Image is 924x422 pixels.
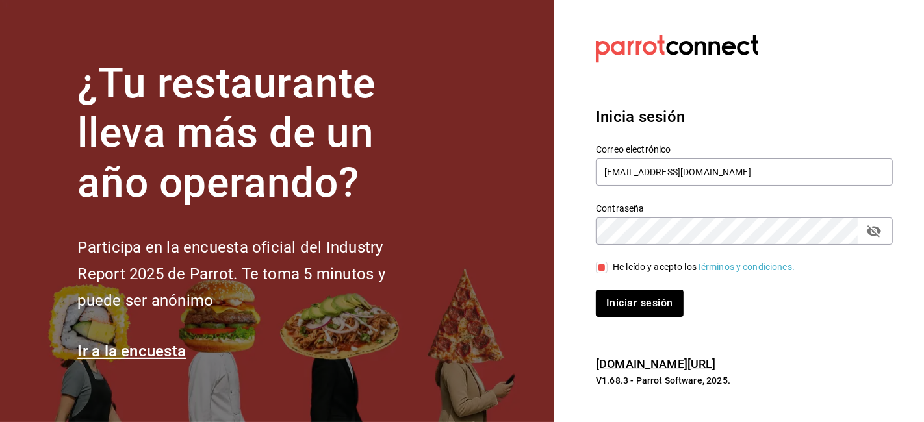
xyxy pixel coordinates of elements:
label: Correo electrónico [596,145,893,154]
a: Términos y condiciones. [697,262,795,272]
label: Contraseña [596,204,893,213]
input: Ingresa tu correo electrónico [596,158,893,186]
h3: Inicia sesión [596,105,893,129]
div: He leído y acepto los [613,260,795,274]
button: passwordField [863,220,885,242]
a: Ir a la encuesta [77,342,186,360]
a: [DOMAIN_NAME][URL] [596,357,715,371]
h1: ¿Tu restaurante lleva más de un año operando? [77,59,428,208]
button: Iniciar sesión [596,290,683,317]
p: V1.68.3 - Parrot Software, 2025. [596,374,893,387]
h2: Participa en la encuesta oficial del Industry Report 2025 de Parrot. Te toma 5 minutos y puede se... [77,234,428,314]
